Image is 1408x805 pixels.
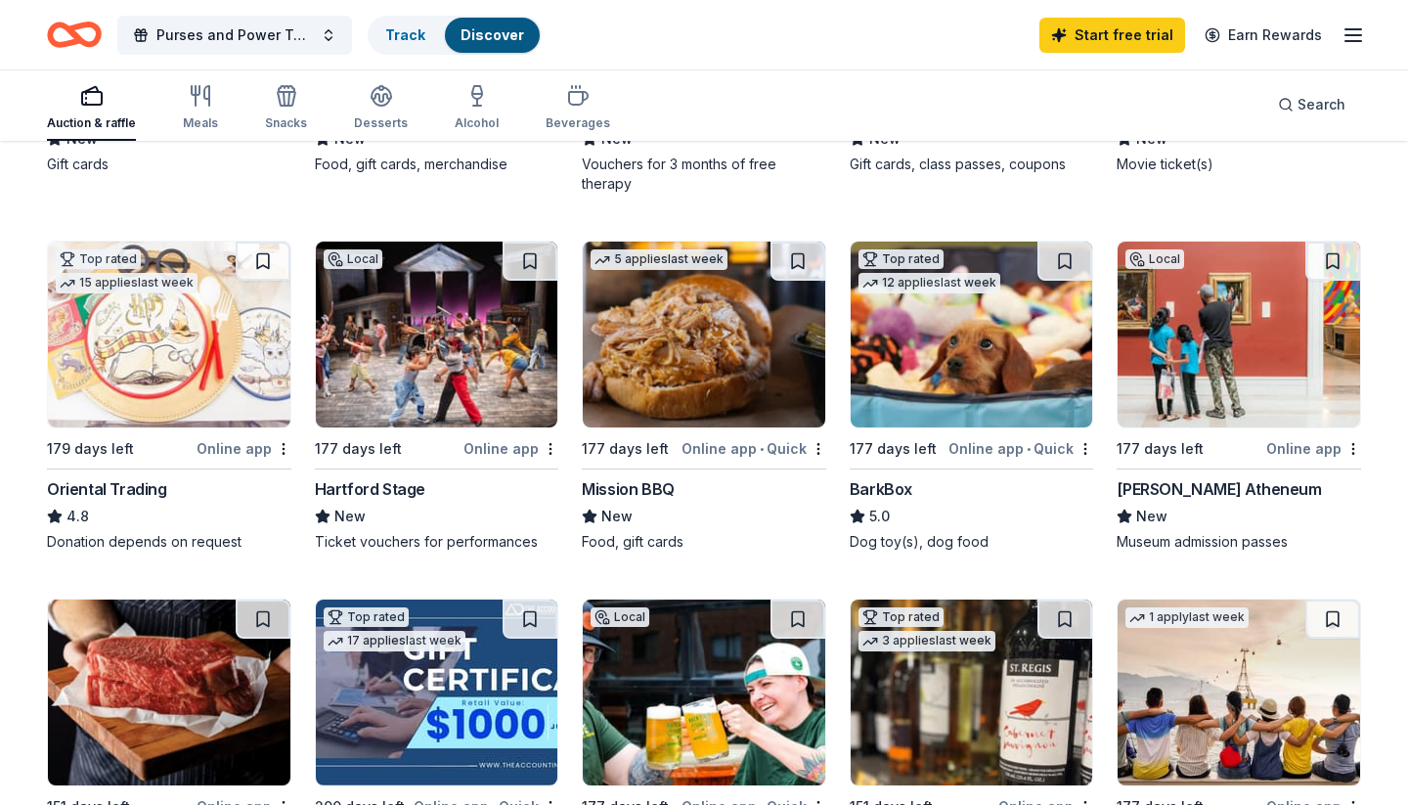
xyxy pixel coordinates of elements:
[858,607,944,627] div: Top rated
[546,115,610,131] div: Beverages
[1039,18,1185,53] a: Start free trial
[183,115,218,131] div: Meals
[851,242,1093,427] img: Image for BarkBox
[760,441,764,457] span: •
[183,76,218,141] button: Meals
[48,242,290,427] img: Image for Oriental Trading
[324,249,382,269] div: Local
[385,26,425,43] a: Track
[591,249,727,270] div: 5 applies last week
[850,532,1094,552] div: Dog toy(s), dog food
[1117,532,1361,552] div: Museum admission passes
[591,607,649,627] div: Local
[156,23,313,47] span: Purses and Power Tool Bingo
[66,505,89,528] span: 4.8
[583,600,825,785] img: Image for Back East Brewing Company
[316,600,558,785] img: Image for The Accounting Doctor
[1118,242,1360,427] img: Image for Wadsworth Atheneum
[461,26,524,43] a: Discover
[582,532,826,552] div: Food, gift cards
[948,436,1093,461] div: Online app Quick
[850,155,1094,174] div: Gift cards, class passes, coupons
[1117,477,1321,501] div: [PERSON_NAME] Atheneum
[1262,85,1361,124] button: Search
[1117,155,1361,174] div: Movie ticket(s)
[455,115,499,131] div: Alcohol
[850,437,937,461] div: 177 days left
[47,115,136,131] div: Auction & raffle
[334,505,366,528] span: New
[546,76,610,141] button: Beverages
[1117,241,1361,552] a: Image for Wadsworth AtheneumLocal177 days leftOnline app[PERSON_NAME] AtheneumNewMuseum admission...
[315,532,559,552] div: Ticket vouchers for performances
[1125,607,1249,628] div: 1 apply last week
[354,115,408,131] div: Desserts
[56,273,198,293] div: 15 applies last week
[315,155,559,174] div: Food, gift cards, merchandise
[463,436,558,461] div: Online app
[324,607,409,627] div: Top rated
[315,241,559,552] a: Image for Hartford StageLocal177 days leftOnline appHartford StageNewTicket vouchers for performa...
[858,631,995,651] div: 3 applies last week
[582,437,669,461] div: 177 days left
[601,505,633,528] span: New
[1136,505,1167,528] span: New
[48,600,290,785] img: Image for Omaha Steaks
[265,115,307,131] div: Snacks
[1027,441,1031,457] span: •
[354,76,408,141] button: Desserts
[265,76,307,141] button: Snacks
[1193,18,1334,53] a: Earn Rewards
[47,12,102,58] a: Home
[47,437,134,461] div: 179 days left
[368,16,542,55] button: TrackDiscover
[1266,436,1361,461] div: Online app
[197,436,291,461] div: Online app
[455,76,499,141] button: Alcohol
[315,437,402,461] div: 177 days left
[850,477,912,501] div: BarkBox
[56,249,141,269] div: Top rated
[1125,249,1184,269] div: Local
[47,155,291,174] div: Gift cards
[682,436,826,461] div: Online app Quick
[47,76,136,141] button: Auction & raffle
[1298,93,1345,116] span: Search
[1117,437,1204,461] div: 177 days left
[47,477,167,501] div: Oriental Trading
[582,241,826,552] a: Image for Mission BBQ5 applieslast week177 days leftOnline app•QuickMission BBQNewFood, gift cards
[47,532,291,552] div: Donation depends on request
[316,242,558,427] img: Image for Hartford Stage
[851,600,1093,785] img: Image for Total Wine
[869,505,890,528] span: 5.0
[1118,600,1360,785] img: Image for Let's Roam
[315,477,425,501] div: Hartford Stage
[47,241,291,552] a: Image for Oriental TradingTop rated15 applieslast week179 days leftOnline appOriental Trading4.8D...
[324,631,465,651] div: 17 applies last week
[858,249,944,269] div: Top rated
[582,155,826,194] div: Vouchers for 3 months of free therapy
[582,477,675,501] div: Mission BBQ
[583,242,825,427] img: Image for Mission BBQ
[858,273,1000,293] div: 12 applies last week
[117,16,352,55] button: Purses and Power Tool Bingo
[850,241,1094,552] a: Image for BarkBoxTop rated12 applieslast week177 days leftOnline app•QuickBarkBox5.0Dog toy(s), d...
